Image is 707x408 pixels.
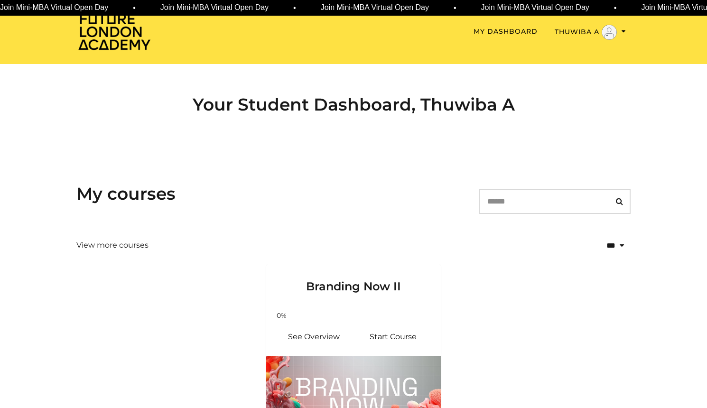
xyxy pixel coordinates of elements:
span: 0% [270,311,293,321]
a: Branding Now II: Resume Course [353,325,433,348]
h3: Branding Now II [278,264,429,294]
a: Branding Now II: See Overview [274,325,353,348]
h2: Your Student Dashboard, Thuwiba A [76,94,631,115]
a: Branding Now II [266,264,441,305]
h3: My courses [76,184,176,204]
span: • [453,2,456,14]
a: My Dashboard [474,27,538,37]
img: Home Page [76,12,152,51]
button: Toggle menu [555,25,626,40]
span: • [613,2,616,14]
select: status [576,234,631,257]
span: • [132,2,135,14]
a: View more courses [76,240,149,251]
span: • [292,2,295,14]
